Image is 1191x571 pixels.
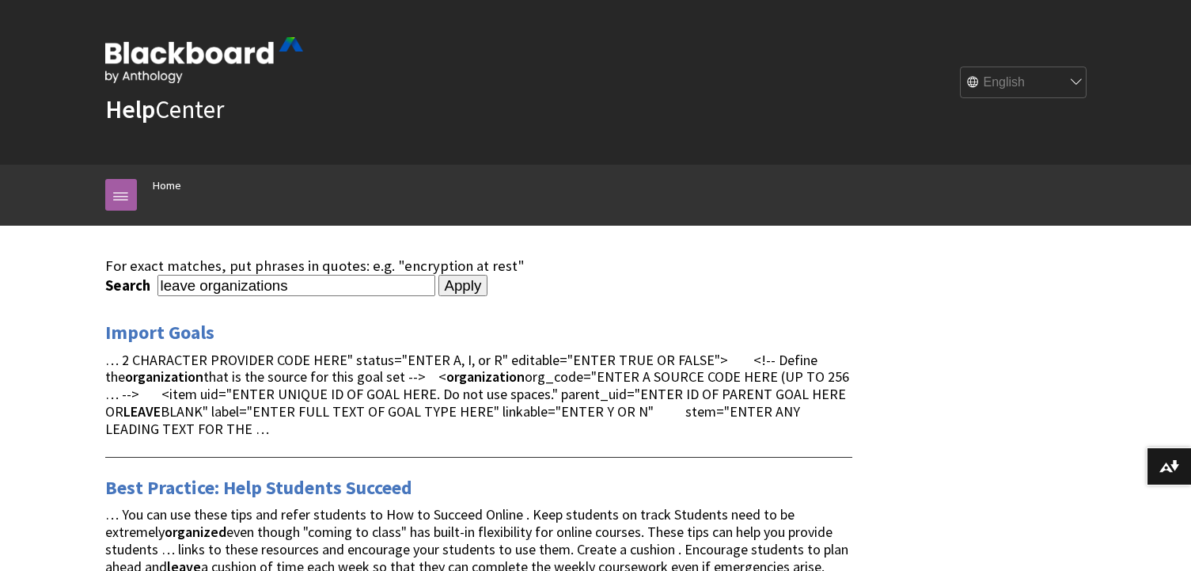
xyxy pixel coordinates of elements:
[105,93,224,125] a: HelpCenter
[105,257,852,275] div: For exact matches, put phrases in quotes: e.g. "encryption at rest"
[153,176,181,196] a: Home
[438,275,488,297] input: Apply
[446,367,525,386] strong: organization
[105,475,412,501] a: Best Practice: Help Students Succeed
[105,320,214,345] a: Import Goals
[105,37,303,83] img: Blackboard by Anthology
[165,523,226,541] strong: organized
[105,276,154,295] label: Search
[123,402,161,421] strong: LEAVE
[125,367,203,386] strong: organization
[105,351,849,438] span: … 2 CHARACTER PROVIDER CODE HERE" status="ENTER A, I, or R" editable="ENTER TRUE OR FALSE"> <!-- ...
[105,93,155,125] strong: Help
[961,67,1087,99] select: Site Language Selector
